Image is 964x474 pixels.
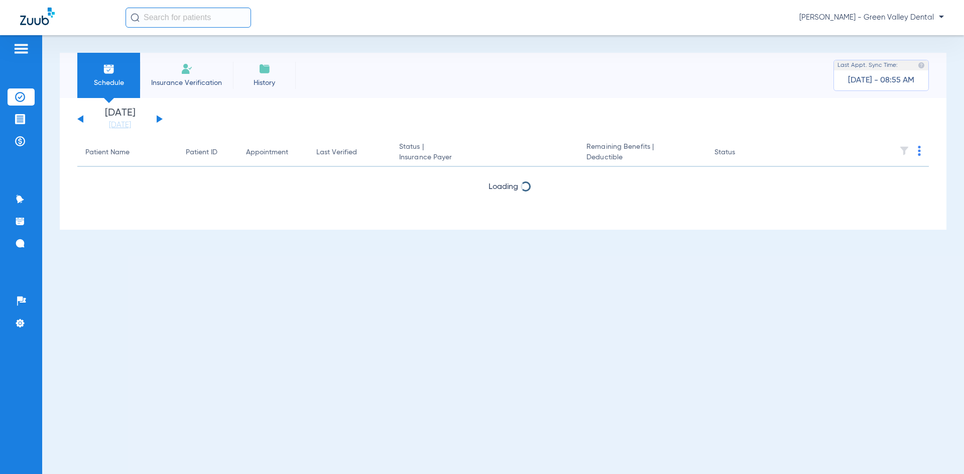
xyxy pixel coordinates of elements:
[90,120,150,130] a: [DATE]
[246,147,300,158] div: Appointment
[246,147,288,158] div: Appointment
[20,8,55,25] img: Zuub Logo
[706,139,774,167] th: Status
[90,108,150,130] li: [DATE]
[489,210,518,218] span: Loading
[918,146,921,156] img: group-dot-blue.svg
[148,78,225,88] span: Insurance Verification
[186,147,217,158] div: Patient ID
[918,62,925,69] img: last sync help info
[85,147,130,158] div: Patient Name
[316,147,357,158] div: Last Verified
[316,147,383,158] div: Last Verified
[259,63,271,75] img: History
[103,63,115,75] img: Schedule
[85,78,133,88] span: Schedule
[399,152,570,163] span: Insurance Payer
[13,43,29,55] img: hamburger-icon
[799,13,944,23] span: [PERSON_NAME] - Green Valley Dental
[586,152,698,163] span: Deductible
[489,183,518,191] span: Loading
[848,75,914,85] span: [DATE] - 08:55 AM
[126,8,251,28] input: Search for patients
[240,78,288,88] span: History
[391,139,578,167] th: Status |
[131,13,140,22] img: Search Icon
[578,139,706,167] th: Remaining Benefits |
[181,63,193,75] img: Manual Insurance Verification
[837,60,898,70] span: Last Appt. Sync Time:
[899,146,909,156] img: filter.svg
[85,147,170,158] div: Patient Name
[186,147,230,158] div: Patient ID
